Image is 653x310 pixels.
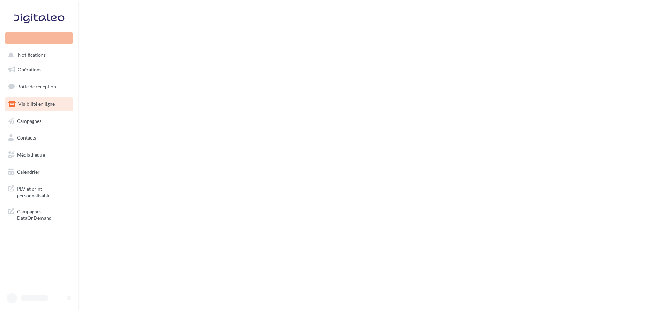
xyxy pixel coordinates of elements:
span: Calendrier [17,169,40,175]
a: Boîte de réception [4,79,74,94]
div: Nouvelle campagne [5,32,73,44]
a: Visibilité en ligne [4,97,74,111]
a: Campagnes DataOnDemand [4,204,74,224]
a: Campagnes [4,114,74,128]
span: Opérations [18,67,41,72]
a: Médiathèque [4,148,74,162]
a: PLV et print personnalisable [4,181,74,201]
span: Notifications [18,52,46,58]
a: Calendrier [4,165,74,179]
a: Contacts [4,131,74,145]
span: Boîte de réception [17,84,56,89]
span: Visibilité en ligne [18,101,55,107]
span: Contacts [17,135,36,141]
a: Opérations [4,63,74,77]
span: Campagnes [17,118,41,124]
span: Campagnes DataOnDemand [17,207,70,222]
span: PLV et print personnalisable [17,184,70,199]
span: Médiathèque [17,152,45,158]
